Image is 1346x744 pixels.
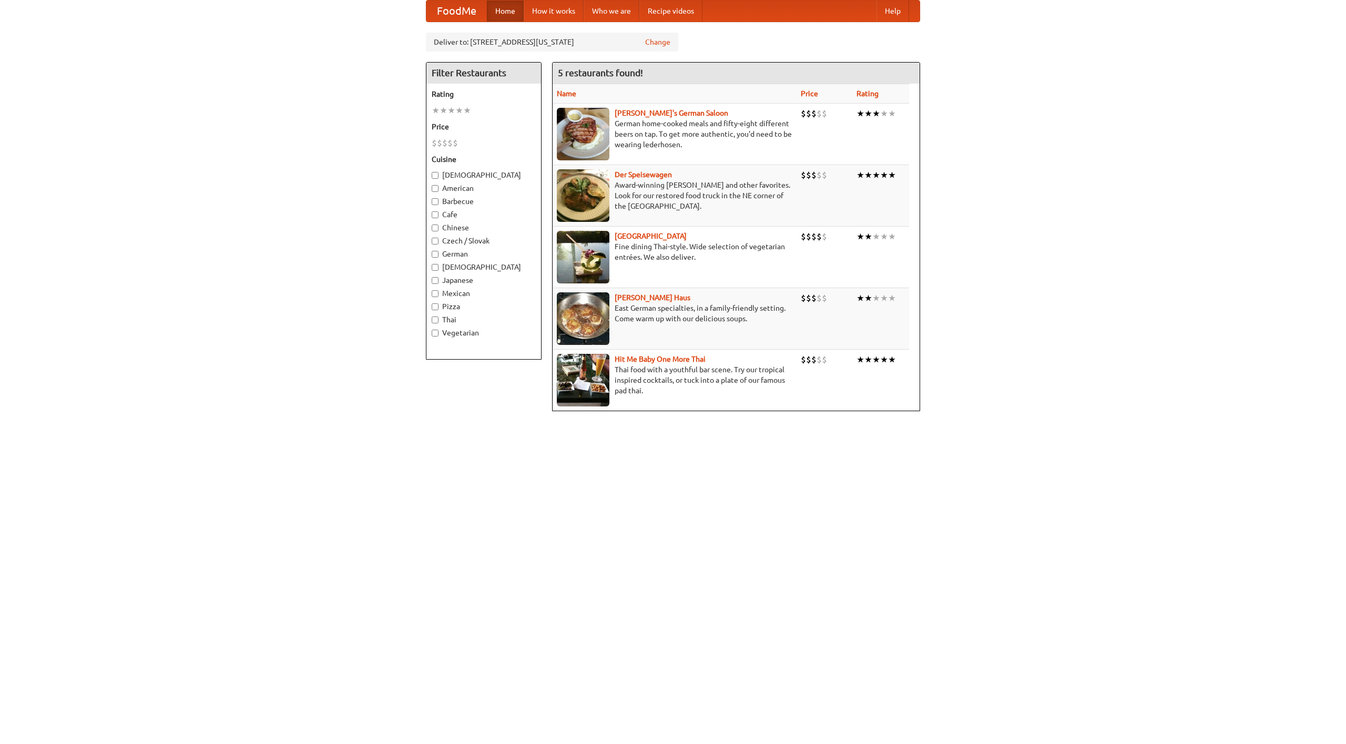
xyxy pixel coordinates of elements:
h4: Filter Restaurants [426,63,541,84]
li: ★ [455,105,463,116]
p: Fine dining Thai-style. Wide selection of vegetarian entrées. We also deliver. [557,241,792,262]
p: German home-cooked meals and fifty-eight different beers on tap. To get more authentic, you'd nee... [557,118,792,150]
img: babythai.jpg [557,354,609,406]
label: Vegetarian [432,328,536,338]
label: German [432,249,536,259]
li: $ [806,231,811,242]
li: ★ [864,354,872,365]
li: ★ [880,292,888,304]
div: Deliver to: [STREET_ADDRESS][US_STATE] [426,33,678,52]
label: Mexican [432,288,536,299]
a: Der Speisewagen [615,170,672,179]
li: $ [817,108,822,119]
li: ★ [856,292,864,304]
li: $ [817,231,822,242]
li: ★ [872,292,880,304]
li: ★ [447,105,455,116]
li: $ [801,292,806,304]
li: $ [453,137,458,149]
li: ★ [463,105,471,116]
li: $ [801,169,806,181]
h5: Cuisine [432,154,536,165]
li: ★ [856,354,864,365]
img: satay.jpg [557,231,609,283]
li: $ [442,137,447,149]
li: ★ [888,354,896,365]
label: Thai [432,314,536,325]
li: $ [432,137,437,149]
li: ★ [440,105,447,116]
label: [DEMOGRAPHIC_DATA] [432,170,536,180]
input: Pizza [432,303,439,310]
a: Recipe videos [639,1,702,22]
a: Home [487,1,524,22]
input: Thai [432,317,439,323]
li: ★ [888,169,896,181]
li: $ [822,169,827,181]
li: ★ [872,169,880,181]
a: Name [557,89,576,98]
a: [GEOGRAPHIC_DATA] [615,232,687,240]
li: $ [437,137,442,149]
a: Help [876,1,909,22]
li: $ [817,169,822,181]
li: $ [806,354,811,365]
input: Japanese [432,277,439,284]
label: American [432,183,536,193]
label: Chinese [432,222,536,233]
li: $ [801,108,806,119]
li: ★ [880,169,888,181]
input: German [432,251,439,258]
h5: Rating [432,89,536,99]
img: speisewagen.jpg [557,169,609,222]
a: Hit Me Baby One More Thai [615,355,706,363]
li: ★ [872,108,880,119]
li: ★ [888,108,896,119]
label: Barbecue [432,196,536,207]
li: ★ [864,108,872,119]
a: [PERSON_NAME] Haus [615,293,690,302]
input: [DEMOGRAPHIC_DATA] [432,264,439,271]
li: ★ [888,231,896,242]
a: Who we are [584,1,639,22]
li: ★ [872,231,880,242]
a: Rating [856,89,879,98]
li: $ [811,354,817,365]
li: ★ [872,354,880,365]
li: ★ [864,169,872,181]
a: FoodMe [426,1,487,22]
label: Pizza [432,301,536,312]
input: Czech / Slovak [432,238,439,244]
li: ★ [880,231,888,242]
li: ★ [864,231,872,242]
li: ★ [888,292,896,304]
img: kohlhaus.jpg [557,292,609,345]
p: Award-winning [PERSON_NAME] and other favorites. Look for our restored food truck in the NE corne... [557,180,792,211]
li: ★ [432,105,440,116]
li: $ [806,108,811,119]
label: Cafe [432,209,536,220]
a: How it works [524,1,584,22]
input: American [432,185,439,192]
li: ★ [880,108,888,119]
a: [PERSON_NAME]'s German Saloon [615,109,728,117]
li: $ [811,292,817,304]
li: ★ [880,354,888,365]
li: $ [822,354,827,365]
li: $ [817,354,822,365]
li: $ [806,169,811,181]
a: Price [801,89,818,98]
li: ★ [856,108,864,119]
li: ★ [856,169,864,181]
li: ★ [856,231,864,242]
ng-pluralize: 5 restaurants found! [558,68,643,78]
li: $ [822,292,827,304]
a: Change [645,37,670,47]
li: $ [817,292,822,304]
input: [DEMOGRAPHIC_DATA] [432,172,439,179]
p: East German specialties, in a family-friendly setting. Come warm up with our delicious soups. [557,303,792,324]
